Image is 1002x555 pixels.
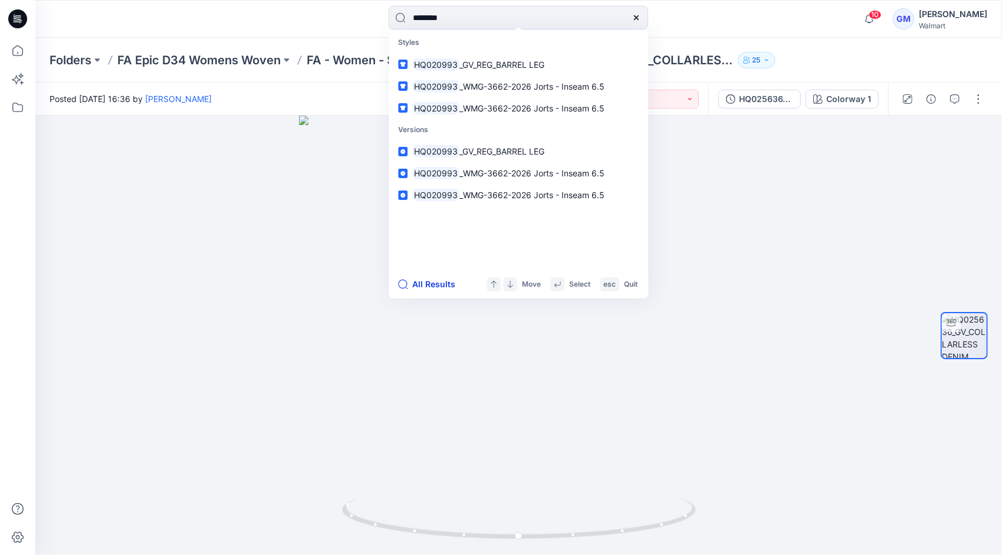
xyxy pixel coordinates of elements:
button: HQ025636_GV_MISSY_COLLARLESS DENIM JACKET [718,90,801,109]
a: FA - Women - S1 26 Woven Board [307,52,495,68]
p: Quit [624,278,638,291]
button: 25 [738,52,776,68]
p: Versions [391,119,646,141]
span: Posted [DATE] 16:36 by [50,93,212,105]
div: Colorway 1 [826,93,871,106]
p: Select [569,278,590,291]
div: [PERSON_NAME] [919,7,987,21]
button: All Results [398,277,463,291]
span: _GV_REG_BARREL LEG [459,146,544,156]
p: Move [522,278,541,291]
a: HQ020993_WMG-3662-2026 Jorts - Inseam 6.5 [391,162,646,184]
a: HQ020993_WMG-3662-2026 Jorts - Inseam 6.5 [391,97,646,119]
a: HQ020993_GV_REG_BARREL LEG [391,140,646,162]
a: Folders [50,52,91,68]
span: _WMG-3662-2026 Jorts - Inseam 6.5 [459,168,605,178]
div: HQ025636_GV_MISSY_COLLARLESS DENIM JACKET [739,93,793,106]
div: Walmart [919,21,987,30]
p: esc [603,278,616,291]
img: HQ025636_GV_COLLARLESS DENIM JACKET [942,313,987,358]
p: 25 [753,54,761,67]
button: Colorway 1 [806,90,879,109]
span: _WMG-3662-2026 Jorts - Inseam 6.5 [459,190,605,200]
mark: HQ020993 [412,80,459,93]
span: _WMG-3662-2026 Jorts - Inseam 6.5 [459,81,605,91]
mark: HQ020993 [412,188,459,202]
div: GM [893,8,914,29]
a: [PERSON_NAME] [145,94,212,104]
a: HQ020993_GV_REG_BARREL LEG [391,54,646,75]
mark: HQ020993 [412,101,459,115]
p: Styles [391,32,646,54]
mark: HQ020993 [412,166,459,180]
a: FA Epic D34 Womens Woven [117,52,281,68]
span: 10 [869,10,882,19]
span: _WMG-3662-2026 Jorts - Inseam 6.5 [459,103,605,113]
span: _GV_REG_BARREL LEG [459,60,544,70]
button: Details [922,90,941,109]
mark: HQ020993 [412,58,459,71]
a: HQ020993_WMG-3662-2026 Jorts - Inseam 6.5 [391,75,646,97]
a: HQ020993_WMG-3662-2026 Jorts - Inseam 6.5 [391,184,646,206]
mark: HQ020993 [412,145,459,158]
